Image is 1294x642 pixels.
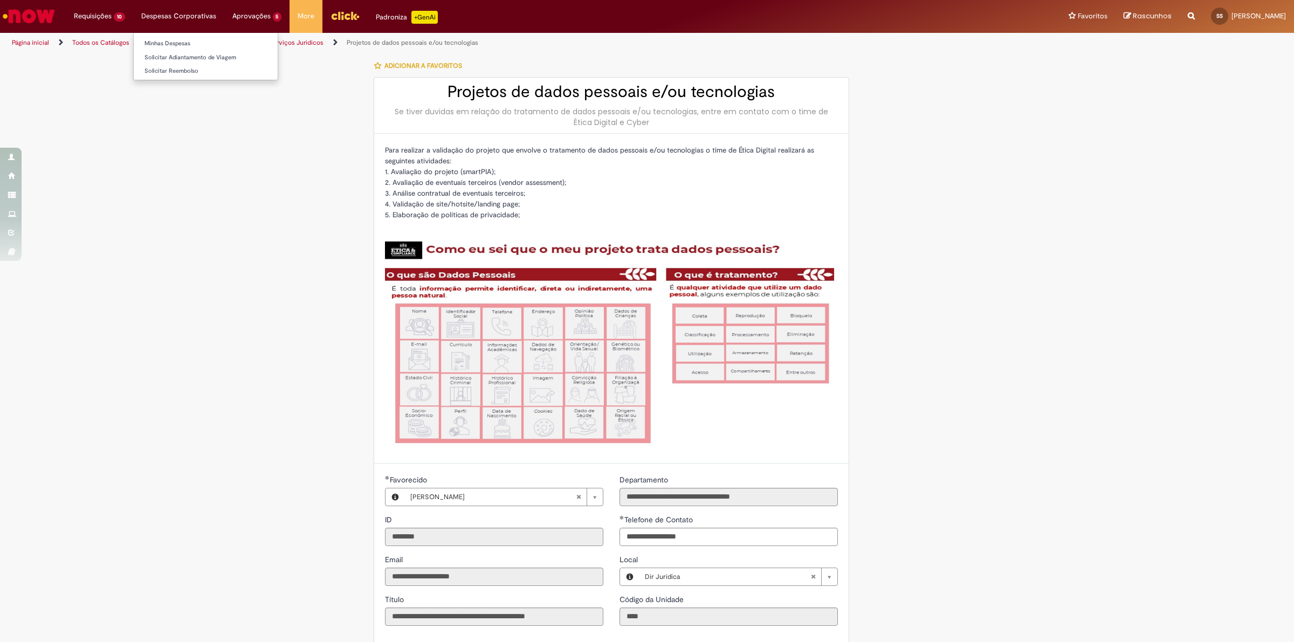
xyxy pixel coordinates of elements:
[384,61,462,70] span: Adicionar a Favoritos
[134,52,278,64] a: Solicitar Adiantamento de Viagem
[620,528,838,546] input: Telefone de Contato
[134,38,278,50] a: Minhas Despesas
[385,554,405,565] label: Somente leitura - Email
[620,488,838,506] input: Departamento
[386,488,405,506] button: Favorecido, Visualizar este registro Stephanie De Fatima Zandona Da Silva
[114,12,125,22] span: 10
[376,11,438,24] div: Padroniza
[74,11,112,22] span: Requisições
[385,594,406,605] label: Somente leitura - Título
[620,515,624,520] span: Obrigatório Preenchido
[273,12,282,22] span: 5
[411,11,438,24] p: +GenAi
[385,608,603,626] input: Título
[232,11,271,22] span: Aprovações
[385,595,406,604] span: Somente leitura - Título
[331,8,360,24] img: click_logo_yellow_360x200.png
[1231,11,1286,20] span: [PERSON_NAME]
[620,608,838,626] input: Código da Unidade
[134,65,278,77] a: Solicitar Reembolso
[8,33,855,53] ul: Trilhas de página
[620,595,686,604] span: Somente leitura - Código da Unidade
[385,83,838,101] h2: Projetos de dados pessoais e/ou tecnologias
[374,54,468,77] button: Adicionar a Favoritos
[385,475,390,480] span: Obrigatório Preenchido
[620,474,670,485] label: Somente leitura - Departamento
[1078,11,1107,22] span: Favoritos
[72,38,129,47] a: Todos os Catálogos
[385,106,838,128] div: Se tiver duvidas em relação do tratamento de dados pessoais e/ou tecnologias, entre em contato co...
[12,38,49,47] a: Página inicial
[1124,11,1172,22] a: Rascunhos
[620,594,686,605] label: Somente leitura - Código da Unidade
[620,555,640,564] span: Local
[410,488,576,506] span: [PERSON_NAME]
[390,475,429,485] span: Necessários - Favorecido
[570,488,587,506] abbr: Limpar campo Favorecido
[624,515,695,524] span: Telefone de Contato
[385,568,603,586] input: Email
[639,568,837,585] a: Dir JuridicaLimpar campo Local
[385,528,603,546] input: ID
[620,568,639,585] button: Local, Visualizar este registro Dir Juridica
[269,38,323,47] a: Serviços Juridicos
[385,514,394,525] label: Somente leitura - ID
[347,38,478,47] a: Projetos de dados pessoais e/ou tecnologias
[805,568,821,585] abbr: Limpar campo Local
[385,555,405,564] span: Somente leitura - Email
[385,146,814,219] span: Para realizar a validação do projeto que envolve o tratamento de dados pessoais e/ou tecnologias ...
[298,11,314,22] span: More
[133,32,278,80] ul: Despesas Corporativas
[141,11,216,22] span: Despesas Corporativas
[405,488,603,506] a: [PERSON_NAME]Limpar campo Favorecido
[1,5,57,27] img: ServiceNow
[645,568,810,585] span: Dir Juridica
[1216,12,1223,19] span: SS
[1133,11,1172,21] span: Rascunhos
